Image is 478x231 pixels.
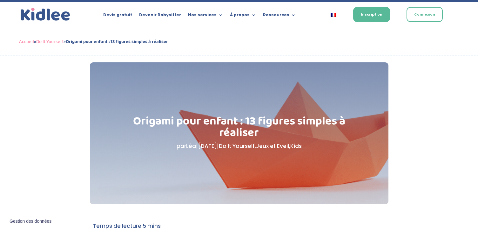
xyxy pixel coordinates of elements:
a: Nos services [188,13,223,20]
strong: Origami pour enfant : 13 figures simples à réaliser [66,38,168,45]
span: Gestion des données [10,219,51,224]
a: Jeux et Eveil [256,142,289,150]
a: Ressources [263,13,296,20]
p: par | | , , [122,142,356,151]
a: Connexion [407,7,443,22]
a: Inscription [353,7,390,22]
a: Do It Yourself [36,38,64,45]
a: À propos [230,13,256,20]
span: [DATE] [198,142,217,150]
a: Do It Yourself [219,142,255,150]
a: Devis gratuit [103,13,132,20]
a: Accueil [19,38,34,45]
h1: Origami pour enfant : 13 figures simples à réaliser [122,115,356,142]
a: Kidlee Logo [19,6,72,23]
a: Léa [186,142,196,150]
button: Gestion des données [6,215,55,228]
img: logo_kidlee_bleu [19,6,72,23]
img: Français [331,13,336,17]
a: Kids [290,142,302,150]
span: » » [19,38,168,45]
a: Devenir Babysitter [139,13,181,20]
